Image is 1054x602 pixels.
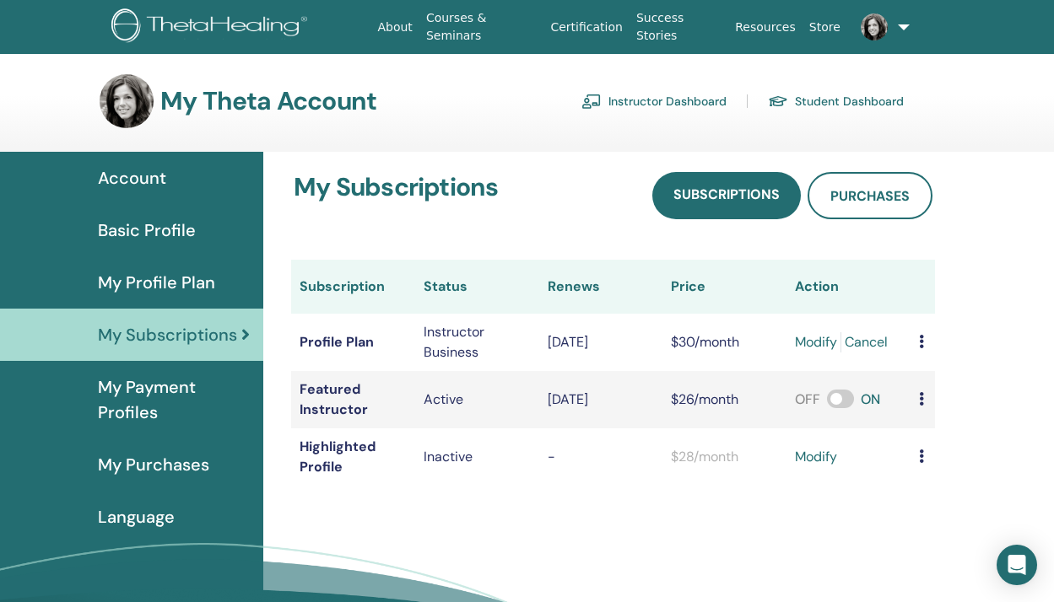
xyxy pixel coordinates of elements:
span: My Subscriptions [98,322,237,347]
a: modify [795,447,837,467]
a: modify [795,332,837,352]
a: Success Stories [630,3,728,51]
th: Renews [539,260,663,314]
a: Certification [543,12,629,43]
span: $26/month [671,390,738,408]
div: Instructor Business [424,322,531,363]
img: logo.png [111,8,313,46]
span: My Profile Plan [98,270,215,295]
a: Subscriptions [652,172,801,219]
span: My Purchases [98,452,209,477]
img: default.jpg [100,74,154,128]
span: [DATE] [548,333,588,351]
span: [DATE] [548,390,588,408]
span: $30/month [671,333,739,351]
a: Cancel [845,332,888,352]
td: Featured Instructor [291,371,415,428]
a: Store [803,12,847,43]
a: Purchases [808,172,932,219]
th: Subscription [291,260,415,314]
span: Basic Profile [98,218,196,243]
span: My Payment Profiles [98,374,250,425]
a: Student Dashboard [768,88,904,115]
a: Courses & Seminars [419,3,544,51]
span: Account [98,165,166,191]
span: $28/month [671,448,738,465]
th: Status [415,260,539,314]
td: Profile Plan [291,314,415,371]
span: Purchases [830,187,910,205]
div: Open Intercom Messenger [997,545,1037,585]
img: chalkboard-teacher.svg [581,94,602,109]
td: Highlighted Profile [291,428,415,486]
img: default.jpg [861,13,888,40]
h3: My Theta Account [160,86,376,116]
img: graduation-cap.svg [768,94,788,109]
a: Resources [728,12,803,43]
span: Language [98,504,175,529]
a: Instructor Dashboard [581,88,727,115]
p: Inactive [424,447,531,467]
h3: My Subscriptions [294,172,498,212]
th: Action [786,260,911,314]
span: ON [861,390,880,408]
span: Subscriptions [673,185,780,203]
a: About [370,12,419,43]
div: Active [424,390,531,410]
span: OFF [795,390,820,408]
span: - [548,448,555,465]
th: Price [662,260,786,314]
